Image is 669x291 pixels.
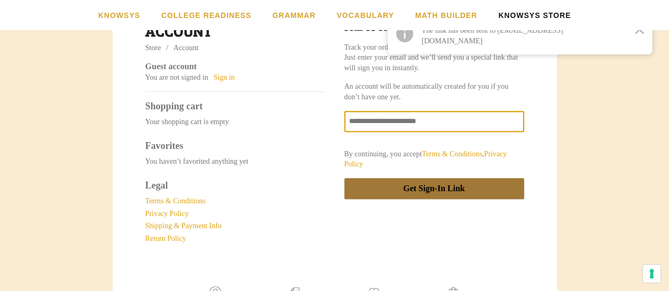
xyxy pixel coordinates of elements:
[145,234,186,242] a: Return Policy
[145,43,325,53] div: Breadcrumbs
[145,156,249,167] div: You haven’t favorited anything yet
[145,117,229,127] div: Your shopping cart is empty
[161,44,173,52] span: /
[344,81,524,102] div: An account will be automatically created for you if you don’t have one yet.
[145,210,189,218] a: Privacy Policy
[145,180,325,192] div: Legal
[145,44,161,52] a: Store
[145,21,325,40] h1: Account
[145,140,325,152] div: Favorites
[214,72,235,83] a: Sign in
[145,222,222,230] a: Shipping & Payment Info
[145,61,325,72] div: Guest account
[344,42,524,73] div: Track your orders, checkout faster, and sync your favorites. Just enter your email and we’ll send...
[421,150,482,158] a: Terms & Conditions
[145,100,325,112] div: Shopping cart
[173,44,198,52] a: Account
[145,72,208,83] div: You are not signed in
[344,178,524,199] button: Get Sign-In Link
[145,197,206,205] a: Terms & Conditions
[344,149,524,170] div: By continuing, you accept ,
[344,111,524,132] input: Your email address
[421,26,563,45] label: The link has been sent to [EMAIL_ADDRESS][DOMAIN_NAME]
[643,265,661,283] button: Your consent preferences for tracking technologies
